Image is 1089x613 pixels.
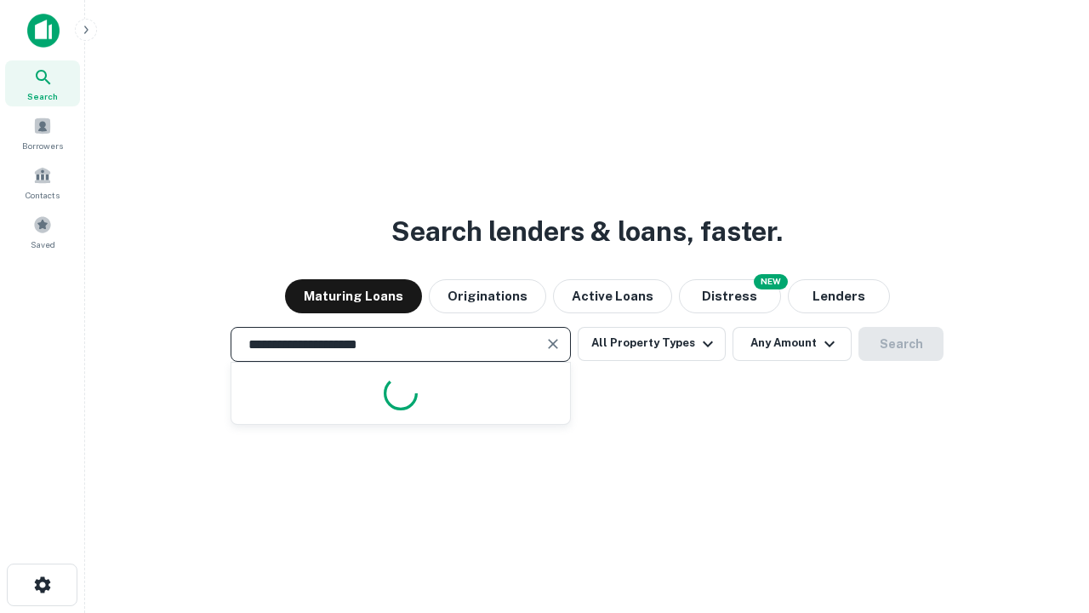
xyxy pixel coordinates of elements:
button: Maturing Loans [285,279,422,313]
span: Contacts [26,188,60,202]
button: Originations [429,279,546,313]
a: Contacts [5,159,80,205]
button: Active Loans [553,279,672,313]
button: Any Amount [733,327,852,361]
h3: Search lenders & loans, faster. [391,211,783,252]
span: Search [27,89,58,103]
a: Saved [5,209,80,255]
button: All Property Types [578,327,726,361]
span: Borrowers [22,139,63,152]
button: Search distressed loans with lien and other non-mortgage details. [679,279,781,313]
a: Search [5,60,80,106]
div: NEW [754,274,788,289]
span: Saved [31,238,55,251]
img: capitalize-icon.png [27,14,60,48]
button: Clear [541,332,565,356]
button: Lenders [788,279,890,313]
iframe: Chat Widget [1004,477,1089,559]
a: Borrowers [5,110,80,156]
